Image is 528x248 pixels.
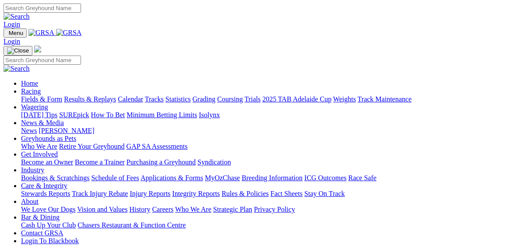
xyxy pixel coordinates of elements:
a: Integrity Reports [172,190,220,197]
input: Search [4,56,81,65]
a: Industry [21,166,44,174]
a: Login [4,38,20,45]
a: Trials [244,95,260,103]
a: About [21,198,39,205]
a: Calendar [118,95,143,103]
a: Stewards Reports [21,190,70,197]
div: About [21,206,524,213]
a: [PERSON_NAME] [39,127,94,134]
div: Racing [21,95,524,103]
div: Industry [21,174,524,182]
a: Grading [193,95,215,103]
a: Schedule of Fees [91,174,139,182]
a: Become an Owner [21,158,73,166]
a: Home [21,80,38,87]
img: GRSA [56,29,82,37]
a: Injury Reports [130,190,170,197]
a: Race Safe [348,174,376,182]
a: SUREpick [59,111,89,119]
a: Racing [21,87,41,95]
a: Chasers Restaurant & Function Centre [77,221,186,229]
a: [DATE] Tips [21,111,57,119]
a: Rules & Policies [222,190,269,197]
a: Stay On Track [304,190,345,197]
a: Who We Are [21,143,57,150]
a: Cash Up Your Club [21,221,76,229]
img: Search [4,65,30,73]
a: How To Bet [91,111,125,119]
a: Who We Are [175,206,211,213]
div: News & Media [21,127,524,135]
a: Privacy Policy [254,206,295,213]
a: Purchasing a Greyhound [127,158,196,166]
a: 2025 TAB Adelaide Cup [262,95,331,103]
a: Retire Your Greyhound [59,143,125,150]
a: News & Media [21,119,64,126]
a: Login To Blackbook [21,237,79,245]
input: Search [4,3,81,13]
a: Care & Integrity [21,182,67,189]
span: Menu [9,30,23,36]
a: Track Injury Rebate [72,190,128,197]
a: Careers [152,206,173,213]
a: Minimum Betting Limits [127,111,197,119]
a: Fields & Form [21,95,62,103]
a: We Love Our Dogs [21,206,75,213]
div: Bar & Dining [21,221,524,229]
a: Tracks [145,95,164,103]
img: Search [4,13,30,21]
a: Vision and Values [77,206,127,213]
a: News [21,127,37,134]
a: Wagering [21,103,48,111]
a: Coursing [217,95,243,103]
img: GRSA [28,29,54,37]
a: ICG Outcomes [304,174,346,182]
a: History [129,206,150,213]
div: Get Involved [21,158,524,166]
a: Strategic Plan [213,206,252,213]
a: Greyhounds as Pets [21,135,76,142]
a: Fact Sheets [271,190,303,197]
div: Greyhounds as Pets [21,143,524,150]
a: Applications & Forms [141,174,203,182]
a: Track Maintenance [358,95,412,103]
img: Close [7,47,29,54]
a: Bar & Dining [21,213,60,221]
button: Toggle navigation [4,46,32,56]
div: Care & Integrity [21,190,524,198]
a: Results & Replays [64,95,116,103]
a: Syndication [197,158,231,166]
a: Get Involved [21,150,58,158]
img: logo-grsa-white.png [34,45,41,52]
a: Weights [333,95,356,103]
a: Statistics [165,95,191,103]
button: Toggle navigation [4,28,27,38]
div: Wagering [21,111,524,119]
a: Contact GRSA [21,229,63,237]
a: Breeding Information [242,174,303,182]
a: Login [4,21,20,28]
a: GAP SA Assessments [127,143,188,150]
a: Isolynx [199,111,220,119]
a: Bookings & Scratchings [21,174,89,182]
a: MyOzChase [205,174,240,182]
a: Become a Trainer [75,158,125,166]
